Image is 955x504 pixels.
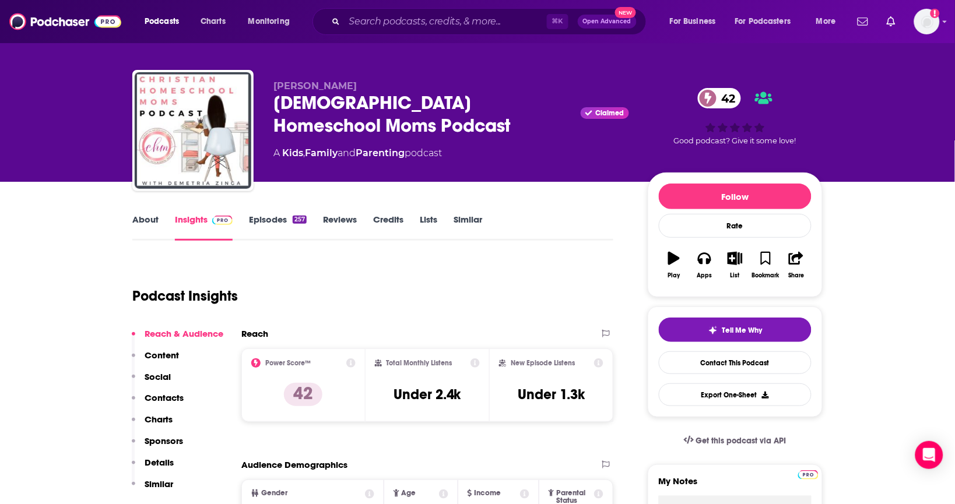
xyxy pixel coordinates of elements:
h2: Total Monthly Listens [387,359,452,367]
button: open menu [808,12,851,31]
a: Similar [454,214,482,241]
h2: Power Score™ [265,359,311,367]
div: Share [788,272,804,279]
div: List [731,272,740,279]
a: 42 [698,88,741,108]
div: Bookmark [752,272,780,279]
a: Charts [193,12,233,31]
label: My Notes [659,475,812,496]
span: Age [402,489,416,497]
div: 42Good podcast? Give it some love! [648,80,823,153]
a: Show notifications dropdown [882,12,900,31]
p: Reach & Audience [145,328,223,339]
button: Sponsors [132,435,183,457]
a: Kids [282,147,303,158]
h3: Under 1.3k [518,386,585,403]
span: , [303,147,305,158]
a: Credits [373,214,403,241]
a: Lists [420,214,437,241]
button: Apps [689,244,719,286]
p: Content [145,350,179,361]
button: Share [781,244,812,286]
span: Open Advanced [583,19,631,24]
a: Contact This Podcast [659,351,812,374]
a: Episodes257 [249,214,307,241]
img: User Profile [914,9,940,34]
span: For Business [670,13,716,30]
button: Contacts [132,392,184,414]
h2: New Episode Listens [511,359,575,367]
button: Show profile menu [914,9,940,34]
svg: Add a profile image [931,9,940,18]
div: 257 [293,216,307,224]
span: Logged in as KTMSseat4 [914,9,940,34]
span: Tell Me Why [722,326,763,335]
div: Play [668,272,680,279]
a: Parenting [356,147,405,158]
span: Monitoring [248,13,290,30]
span: More [816,13,836,30]
span: Podcasts [145,13,179,30]
h2: Reach [241,328,268,339]
span: ⌘ K [547,14,568,29]
button: tell me why sparkleTell Me Why [659,318,812,342]
span: Charts [201,13,226,30]
div: Search podcasts, credits, & more... [324,8,658,35]
a: Family [305,147,338,158]
button: Charts [132,414,173,435]
button: Play [659,244,689,286]
img: Podchaser Pro [212,216,233,225]
span: and [338,147,356,158]
p: Social [145,371,171,382]
a: Reviews [323,214,357,241]
button: Social [132,371,171,393]
span: For Podcasters [735,13,791,30]
a: Pro website [798,468,819,480]
input: Search podcasts, credits, & more... [345,12,547,31]
span: Gender [261,489,287,497]
h2: Audience Demographics [241,459,347,470]
button: open menu [136,12,194,31]
button: Similar [132,478,173,500]
button: Export One-Sheet [659,383,812,406]
h1: Podcast Insights [132,287,238,305]
img: Podchaser - Follow, Share and Rate Podcasts [9,10,121,33]
img: Podchaser Pro [798,470,819,480]
span: Income [475,489,501,497]
button: Bookmark [750,244,781,286]
span: Good podcast? Give it some love! [674,136,796,145]
p: Details [145,457,174,468]
a: Get this podcast via API [675,427,796,455]
span: [PERSON_NAME] [273,80,357,91]
p: Contacts [145,392,184,403]
div: Apps [697,272,712,279]
img: Christian Homeschool Moms Podcast [135,72,251,189]
span: New [615,7,636,18]
button: open menu [240,12,305,31]
p: Similar [145,478,173,489]
button: Content [132,350,179,371]
button: open menu [662,12,731,31]
div: Rate [659,214,812,238]
button: Details [132,457,174,478]
img: tell me why sparkle [708,326,718,335]
p: Charts [145,414,173,425]
button: Reach & Audience [132,328,223,350]
span: Claimed [596,110,624,116]
p: Sponsors [145,435,183,446]
a: InsightsPodchaser Pro [175,214,233,241]
a: About [132,214,159,241]
button: List [720,244,750,286]
h3: Under 2.4k [394,386,461,403]
div: Open Intercom Messenger [915,441,943,469]
span: Get this podcast via API [696,436,787,446]
button: Follow [659,184,812,209]
a: Show notifications dropdown [853,12,873,31]
div: A podcast [273,146,442,160]
p: 42 [284,383,322,406]
span: 42 [710,88,741,108]
button: Open AdvancedNew [578,15,637,29]
button: open menu [728,12,808,31]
